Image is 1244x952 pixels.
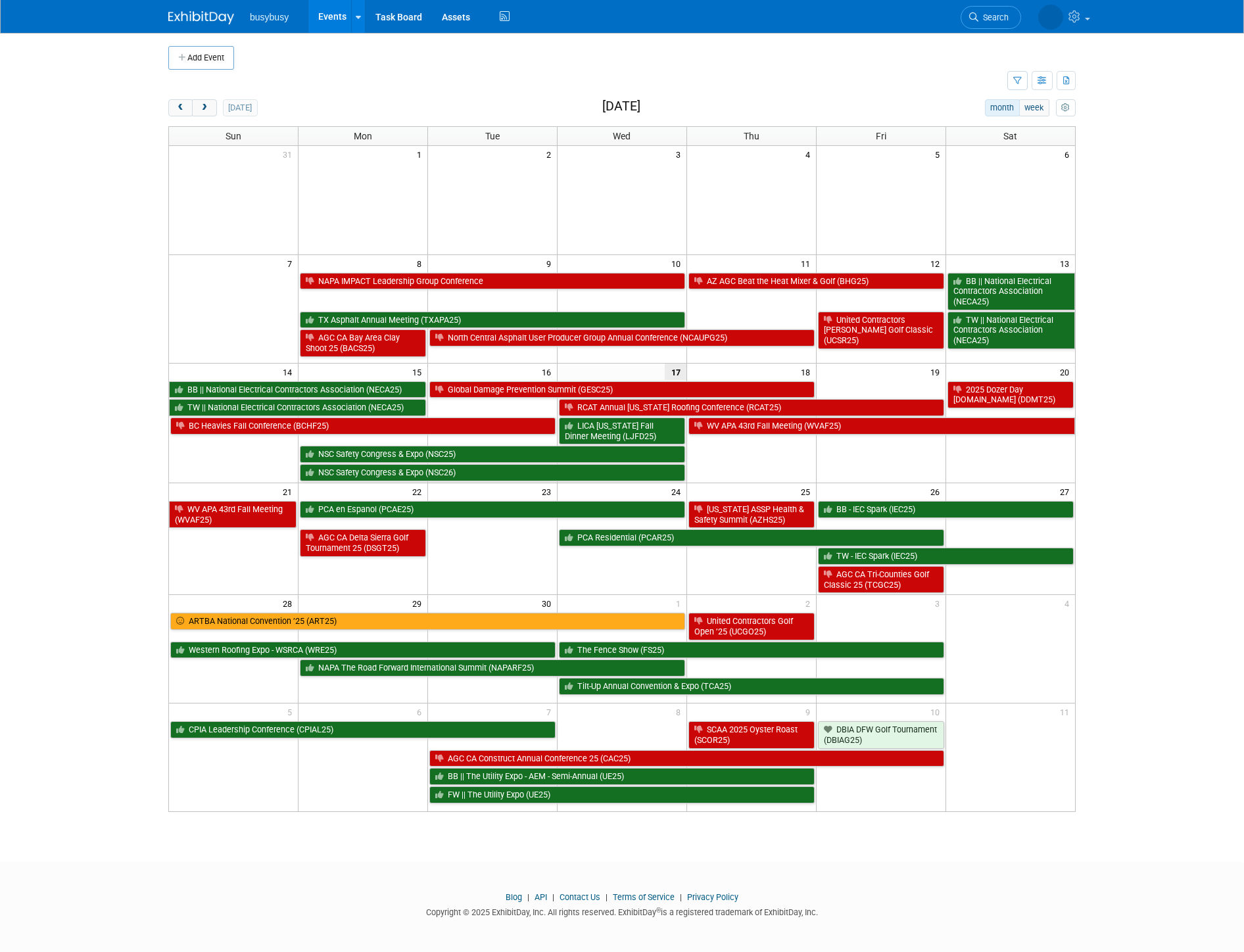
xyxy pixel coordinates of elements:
a: DBIA DFW Golf Tournament (DBIAG25) [818,721,944,748]
span: 1 [675,595,686,611]
button: myCustomButton [1056,99,1076,116]
a: AGC CA Tri-Counties Golf Classic 25 (TCGC25) [818,566,944,593]
a: LICA [US_STATE] Fall Dinner Meeting (LJFD25) [559,417,685,444]
a: TW - IEC Spark (IEC25) [818,548,1074,565]
a: United Contractors Golf Open ’25 (UCGO25) [688,613,815,640]
span: 7 [286,255,298,272]
a: Global Damage Prevention Summit (GESC25) [429,381,815,398]
span: 2 [545,146,557,162]
span: 19 [929,364,945,380]
span: 17 [665,364,686,380]
span: 30 [540,595,557,611]
a: Tilt-Up Annual Convention & Expo (TCA25) [559,678,944,695]
a: NAPA The Road Forward International Summit (NAPARF25) [300,659,685,677]
a: RCAT Annual [US_STATE] Roofing Conference (RCAT25) [559,399,944,416]
span: Search [978,12,1009,22]
span: | [602,892,611,902]
span: 22 [411,483,427,500]
span: 6 [416,703,427,720]
button: next [192,99,216,116]
span: 26 [929,483,945,500]
span: 1 [416,146,427,162]
a: Western Roofing Expo - WSRCA (WRE25) [170,642,556,659]
button: week [1019,99,1049,116]
span: 15 [411,364,427,380]
img: Braden Gillespie [1038,5,1063,30]
span: 24 [670,483,686,500]
span: 9 [804,703,816,720]
sup: ® [656,907,661,914]
span: Wed [613,131,631,141]
span: Fri [876,131,886,141]
i: Personalize Calendar [1061,104,1070,112]
span: 27 [1059,483,1075,500]
span: 14 [281,364,298,380]
a: BB || The Utility Expo - AEM - Semi-Annual (UE25) [429,768,815,785]
span: | [524,892,533,902]
a: API [535,892,547,902]
span: 16 [540,364,557,380]
span: 3 [934,595,945,611]
a: Search [961,6,1021,29]
span: Mon [354,131,372,141]
span: 31 [281,146,298,162]
span: 5 [286,703,298,720]
a: The Fence Show (FS25) [559,642,944,659]
img: ExhibitDay [168,11,234,24]
a: NSC Safety Congress & Expo (NSC25) [300,446,685,463]
button: prev [168,99,193,116]
a: [US_STATE] ASSP Health & Safety Summit (AZHS25) [688,501,815,528]
span: 11 [800,255,816,272]
a: NAPA IMPACT Leadership Group Conference [300,273,685,290]
button: month [985,99,1020,116]
a: PCA Residential (PCAR25) [559,529,944,546]
a: NSC Safety Congress & Expo (NSC26) [300,464,685,481]
span: Tue [485,131,500,141]
a: Terms of Service [613,892,675,902]
span: 10 [929,703,945,720]
a: Contact Us [560,892,600,902]
span: 10 [670,255,686,272]
span: 20 [1059,364,1075,380]
span: 7 [545,703,557,720]
span: 23 [540,483,557,500]
a: TX Asphalt Annual Meeting (TXAPA25) [300,312,685,329]
a: TW || National Electrical Contractors Association (NECA25) [169,399,426,416]
a: Blog [506,892,522,902]
a: WV APA 43rd Fall Meeting (WVAF25) [169,501,297,528]
span: 9 [545,255,557,272]
a: CPIA Leadership Conference (CPIAL25) [170,721,556,738]
span: 8 [416,255,427,272]
span: 11 [1059,703,1075,720]
span: 12 [929,255,945,272]
a: AZ AGC Beat the Heat Mixer & Golf (BHG25) [688,273,944,290]
a: PCA en Espanol (PCAE25) [300,501,685,518]
span: 8 [675,703,686,720]
button: Add Event [168,46,234,70]
a: BB - IEC Spark (IEC25) [818,501,1074,518]
a: AGC CA Construct Annual Conference 25 (CAC25) [429,750,944,767]
span: busybusy [250,12,289,22]
a: North Central Asphalt User Producer Group Annual Conference (NCAUPG25) [429,329,815,346]
a: AGC CA Bay Area Clay Shoot 25 (BACS25) [300,329,426,356]
span: Thu [744,131,759,141]
span: Sun [226,131,241,141]
a: WV APA 43rd Fall Meeting (WVAF25) [688,417,1075,435]
span: 5 [934,146,945,162]
a: 2025 Dozer Day [DOMAIN_NAME] (DDMT25) [947,381,1074,408]
span: 4 [1063,595,1075,611]
button: [DATE] [223,99,258,116]
span: 4 [804,146,816,162]
span: 21 [281,483,298,500]
span: 25 [800,483,816,500]
a: ARTBA National Convention ’25 (ART25) [170,613,685,630]
a: SCAA 2025 Oyster Roast (SCOR25) [688,721,815,748]
span: 18 [800,364,816,380]
a: BB || National Electrical Contractors Association (NECA25) [169,381,426,398]
a: TW || National Electrical Contractors Association (NECA25) [947,312,1075,349]
span: 29 [411,595,427,611]
a: AGC CA Delta Sierra Golf Tournament 25 (DSGT25) [300,529,426,556]
span: 13 [1059,255,1075,272]
span: 28 [281,595,298,611]
span: | [549,892,558,902]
